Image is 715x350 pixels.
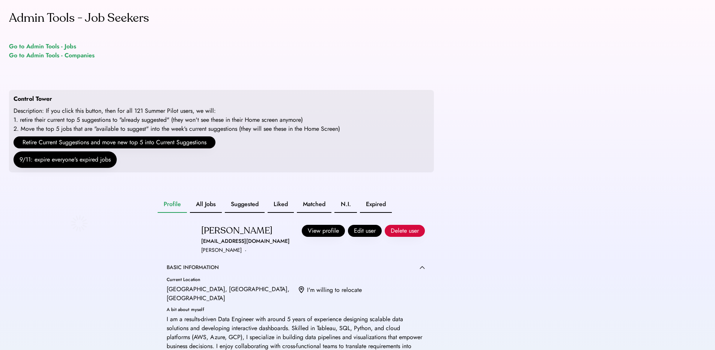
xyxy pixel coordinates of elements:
[9,9,149,27] div: Admin Tools - Job Seekers
[334,196,357,213] button: N.I.
[167,307,425,312] div: A bit about myself
[190,196,222,213] button: All Jobs
[307,286,362,295] div: I'm willing to relocate
[297,196,331,213] button: Matched
[14,136,215,148] button: Retire Current Suggestions and move new top 5 into Current Suggestions
[14,106,340,133] div: Description: If you click this button, then for all 121 Summer Pilot users, we will: 1. retire th...
[14,94,52,103] div: Control Tower
[302,225,345,237] button: View profile
[348,225,382,237] button: Edit user
[158,196,187,213] button: Profile
[360,196,392,213] button: Expired
[201,225,272,237] div: [PERSON_NAME]
[299,286,304,294] img: location.svg
[245,246,247,255] div: ·
[14,151,117,168] button: 9/11: expire everyone's expired jobs
[268,196,294,213] button: Liked
[167,264,219,271] div: BASIC INFORMATION
[201,237,290,246] div: [EMAIL_ADDRESS][DOMAIN_NAME]
[420,266,425,269] img: caret-up.svg
[9,51,95,60] a: Go to Admin Tools - Companies
[201,246,242,255] div: [PERSON_NAME]
[167,277,293,282] div: Current Location
[385,225,425,237] button: Delete user
[225,196,265,213] button: Suggested
[167,225,197,254] img: yH5BAEAAAAALAAAAAABAAEAAAIBRAA7
[9,42,76,51] a: Go to Admin Tools - Jobs
[167,285,293,303] div: [GEOGRAPHIC_DATA], [GEOGRAPHIC_DATA], [GEOGRAPHIC_DATA]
